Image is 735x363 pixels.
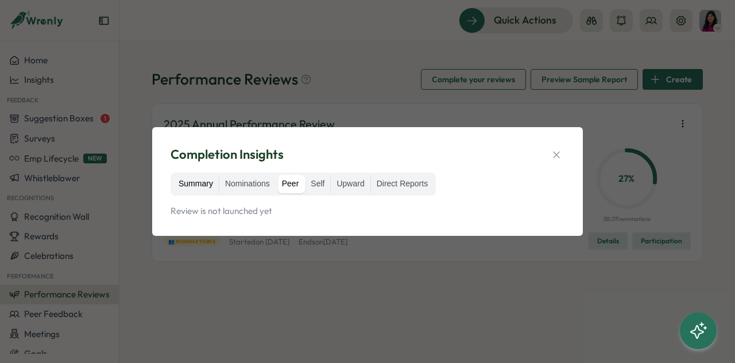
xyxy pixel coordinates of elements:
[171,146,284,163] span: Completion Insights
[173,175,219,193] label: Summary
[305,175,330,193] label: Self
[276,175,305,193] label: Peer
[331,175,370,193] label: Upward
[219,175,276,193] label: Nominations
[171,205,560,217] p: Review is not launched yet
[371,175,434,193] label: Direct Reports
